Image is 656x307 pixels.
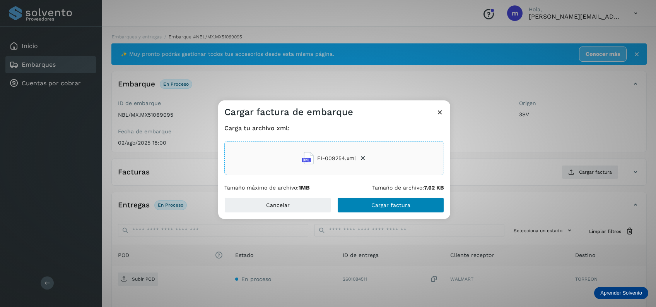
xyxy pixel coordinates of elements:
[266,202,290,208] span: Cancelar
[224,107,353,118] h3: Cargar factura de embarque
[337,197,444,213] button: Cargar factura
[594,287,648,299] div: Aprender Solvento
[317,154,356,162] span: FI-009254.xml
[600,290,642,296] p: Aprender Solvento
[424,185,444,191] b: 7.62 KB
[371,202,410,208] span: Cargar factura
[299,185,310,191] b: 1MB
[224,124,444,132] h4: Carga tu archivo xml:
[372,185,444,191] p: Tamaño de archivo:
[224,185,310,191] p: Tamaño máximo de archivo:
[224,197,331,213] button: Cancelar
